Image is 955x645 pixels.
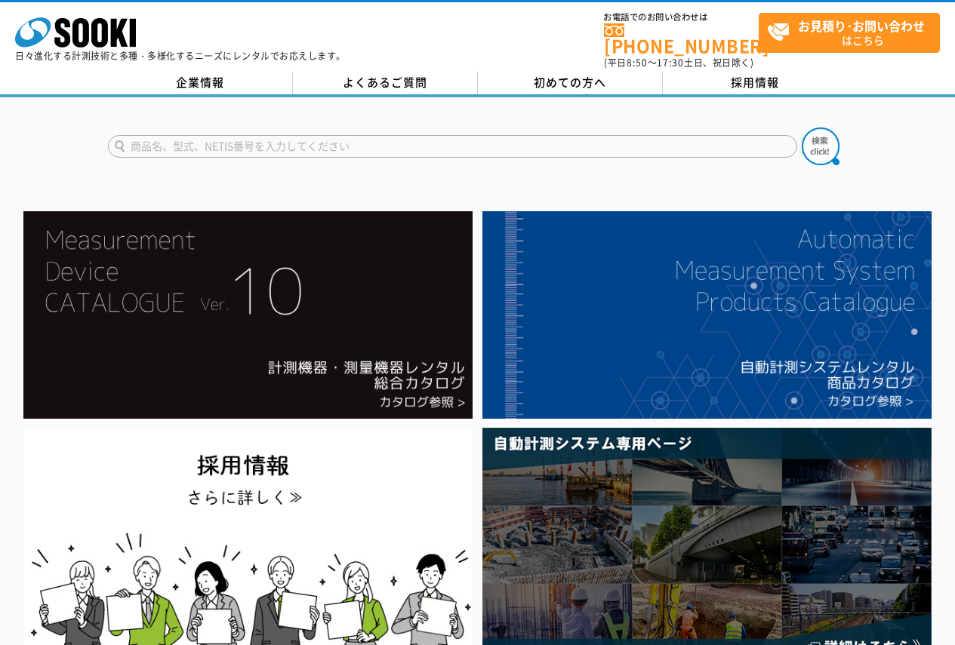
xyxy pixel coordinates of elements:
p: 日々進化する計測技術と多種・多様化するニーズにレンタルでお応えします。 [15,51,346,60]
img: Catalog Ver10 [23,211,473,419]
span: はこちら [767,14,939,51]
span: 初めての方へ [534,74,606,91]
img: 自動計測システムカタログ [482,211,932,419]
input: 商品名、型式、NETIS番号を入力してください [108,135,797,158]
span: 8:50 [627,56,648,69]
a: [PHONE_NUMBER] [604,23,759,54]
a: よくあるご質問 [293,72,478,94]
a: お見積り･お問い合わせはこちら [759,13,940,53]
a: 企業情報 [108,72,293,94]
strong: お見積り･お問い合わせ [798,17,925,35]
img: btn_search.png [802,127,839,165]
a: 採用情報 [663,72,848,94]
a: 初めての方へ [478,72,663,94]
span: (平日 ～ 土日、祝日除く) [604,56,753,69]
span: お電話でのお問い合わせは [604,13,759,22]
span: 17:30 [657,56,684,69]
